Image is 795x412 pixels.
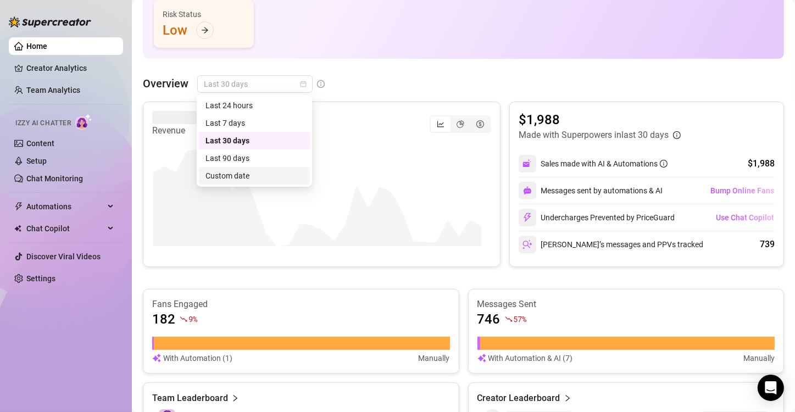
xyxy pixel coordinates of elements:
[710,182,775,199] button: Bump Online Fans
[14,202,23,211] span: thunderbolt
[505,315,513,323] span: fall
[163,352,232,364] article: With Automation (1)
[205,117,303,129] div: Last 7 days
[26,274,55,283] a: Settings
[152,392,228,405] article: Team Leaderboard
[710,186,774,195] span: Bump Online Fans
[26,174,83,183] a: Chat Monitoring
[523,186,532,195] img: svg%3e
[199,167,310,185] div: Custom date
[541,158,668,170] div: Sales made with AI & Automations
[26,139,54,148] a: Content
[188,314,197,324] span: 9 %
[715,209,775,226] button: Use Chat Copilot
[26,252,101,261] a: Discover Viral Videos
[26,42,47,51] a: Home
[522,159,532,169] img: svg%3e
[430,115,491,133] div: segmented control
[522,240,532,249] img: svg%3e
[14,225,21,232] img: Chat Copilot
[673,131,681,139] span: info-circle
[300,81,307,87] span: calendar
[152,124,218,137] article: Revenue
[205,152,303,164] div: Last 90 days
[75,114,92,130] img: AI Chatter
[758,375,784,401] div: Open Intercom Messenger
[514,314,526,324] span: 57 %
[26,86,80,94] a: Team Analytics
[519,129,669,142] article: Made with Superpowers in last 30 days
[26,220,104,237] span: Chat Copilot
[476,120,484,128] span: dollar-circle
[716,213,774,222] span: Use Chat Copilot
[231,392,239,405] span: right
[152,310,175,328] article: 182
[152,298,450,310] article: Fans Engaged
[201,26,209,34] span: arrow-right
[519,111,681,129] article: $1,988
[519,182,663,199] div: Messages sent by automations & AI
[488,352,573,364] article: With Automation & AI (7)
[457,120,464,128] span: pie-chart
[760,238,775,251] div: 739
[522,213,532,222] img: svg%3e
[199,132,310,149] div: Last 30 days
[26,157,47,165] a: Setup
[519,209,675,226] div: Undercharges Prevented by PriceGuard
[205,170,303,182] div: Custom date
[437,120,444,128] span: line-chart
[477,352,486,364] img: svg%3e
[180,315,187,323] span: fall
[477,310,501,328] article: 746
[660,160,668,168] span: info-circle
[15,118,71,129] span: Izzy AI Chatter
[519,236,703,253] div: [PERSON_NAME]’s messages and PPVs tracked
[26,59,114,77] a: Creator Analytics
[152,352,161,364] img: svg%3e
[204,76,306,92] span: Last 30 days
[199,114,310,132] div: Last 7 days
[199,97,310,114] div: Last 24 hours
[748,157,775,170] div: $1,988
[477,298,775,310] article: Messages Sent
[9,16,91,27] img: logo-BBDzfeDw.svg
[564,392,571,405] span: right
[199,149,310,167] div: Last 90 days
[205,135,303,147] div: Last 30 days
[477,392,560,405] article: Creator Leaderboard
[26,198,104,215] span: Automations
[743,352,775,364] article: Manually
[163,8,245,20] div: Risk Status
[419,352,450,364] article: Manually
[317,80,325,88] span: info-circle
[143,75,188,92] article: Overview
[205,99,303,112] div: Last 24 hours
